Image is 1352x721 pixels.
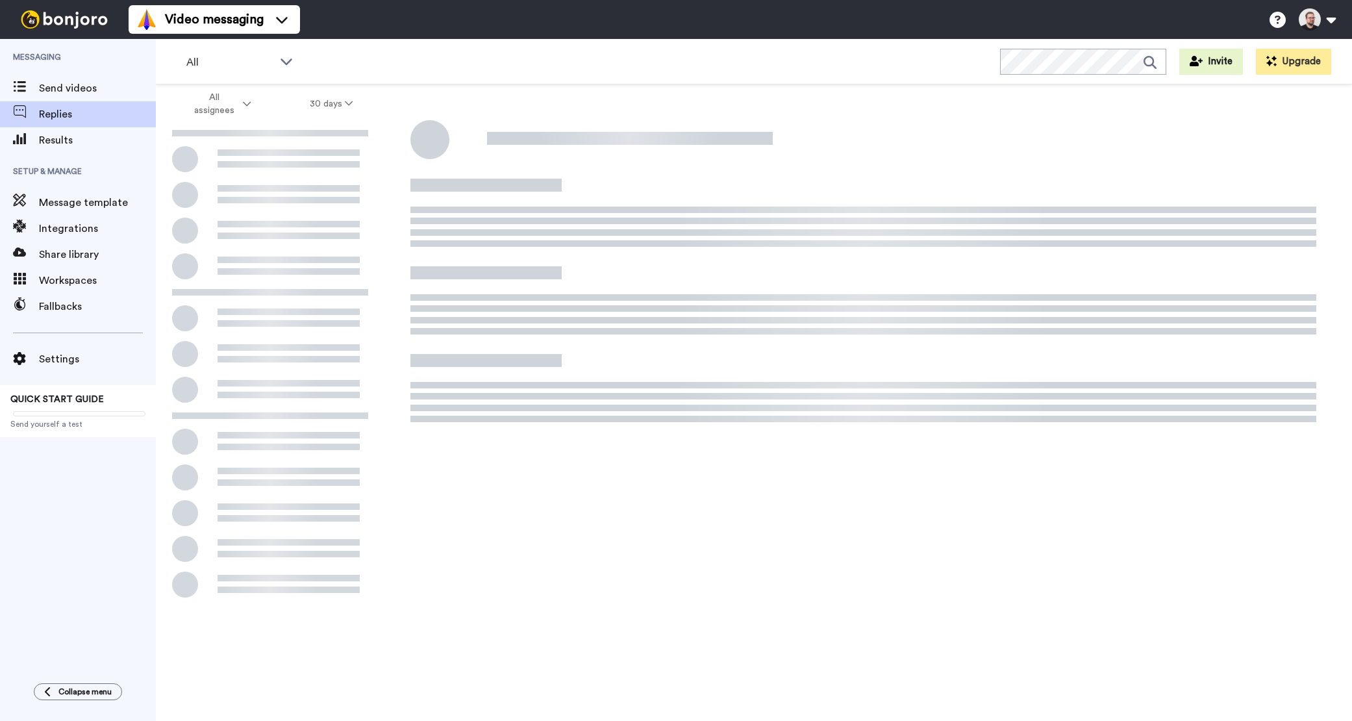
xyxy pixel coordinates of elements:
span: Send yourself a test [10,419,145,429]
span: All [186,55,273,70]
span: QUICK START GUIDE [10,395,104,404]
button: 30 days [281,92,382,116]
img: vm-color.svg [136,9,157,30]
button: Invite [1179,49,1243,75]
span: Settings [39,351,156,367]
span: Fallbacks [39,299,156,314]
button: Upgrade [1256,49,1331,75]
span: Message template [39,195,156,210]
img: bj-logo-header-white.svg [16,10,113,29]
span: Workspaces [39,273,156,288]
span: Video messaging [165,10,264,29]
span: Results [39,133,156,148]
button: Collapse menu [34,683,122,700]
span: All assignees [188,91,240,117]
span: Integrations [39,221,156,236]
span: Share library [39,247,156,262]
span: Replies [39,107,156,122]
span: Send videos [39,81,156,96]
button: All assignees [158,86,281,122]
span: Collapse menu [58,687,112,697]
